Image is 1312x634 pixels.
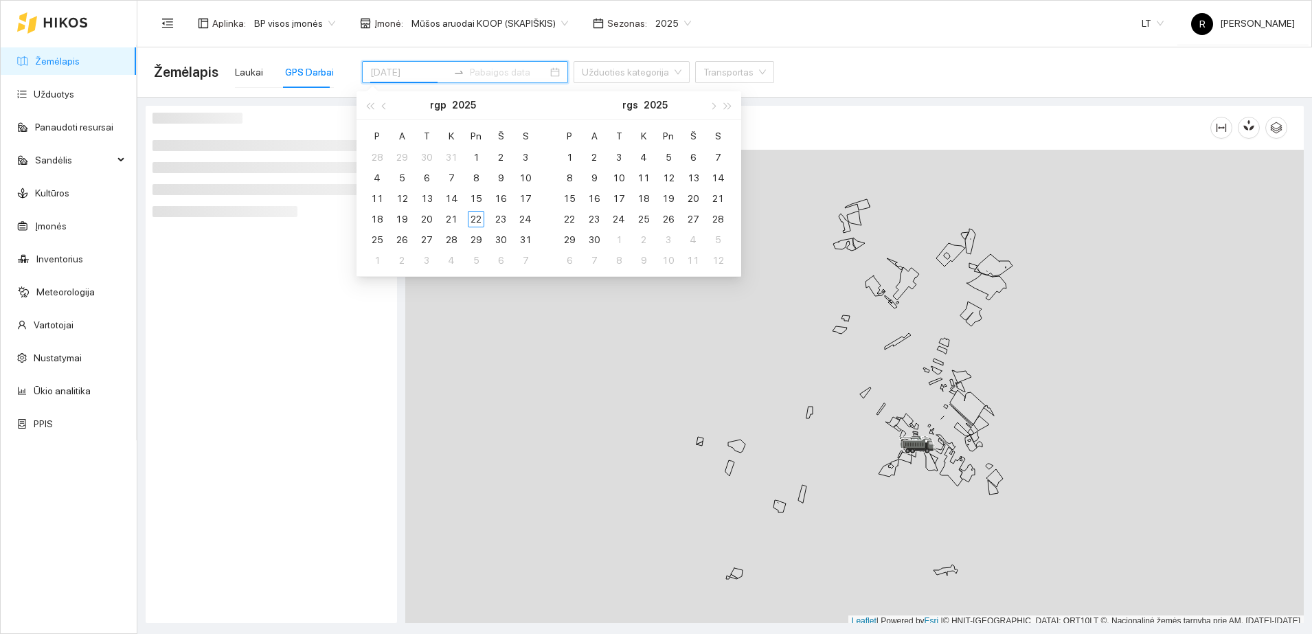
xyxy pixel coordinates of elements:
[656,188,681,209] td: 2025-09-19
[394,170,410,186] div: 5
[644,91,668,119] button: 2025
[439,125,464,147] th: K
[517,231,534,248] div: 31
[394,211,410,227] div: 19
[439,209,464,229] td: 2025-08-21
[468,252,484,269] div: 5
[517,211,534,227] div: 24
[635,149,652,166] div: 4
[631,188,656,209] td: 2025-09-18
[36,286,95,297] a: Meteorologija
[34,89,74,100] a: Užduotys
[365,188,389,209] td: 2025-08-11
[586,170,602,186] div: 9
[561,252,578,269] div: 6
[635,170,652,186] div: 11
[710,149,726,166] div: 7
[369,211,385,227] div: 18
[1142,13,1164,34] span: LT
[631,125,656,147] th: K
[513,209,538,229] td: 2025-08-24
[488,168,513,188] td: 2025-08-09
[660,149,677,166] div: 5
[34,352,82,363] a: Nustatymai
[582,250,607,271] td: 2025-10-07
[561,190,578,207] div: 15
[685,231,701,248] div: 4
[154,10,181,37] button: menu-fold
[656,250,681,271] td: 2025-10-10
[418,190,435,207] div: 13
[389,229,414,250] td: 2025-08-26
[655,13,691,34] span: 2025
[557,168,582,188] td: 2025-09-08
[710,211,726,227] div: 28
[394,252,410,269] div: 2
[34,385,91,396] a: Ūkio analitika
[369,149,385,166] div: 28
[212,16,246,31] span: Aplinka :
[631,250,656,271] td: 2025-10-09
[705,168,730,188] td: 2025-09-14
[414,168,439,188] td: 2025-08-06
[439,250,464,271] td: 2025-09-04
[369,252,385,269] div: 1
[453,67,464,78] span: to
[35,188,69,199] a: Kultūros
[422,108,1210,147] div: Žemėlapis
[660,252,677,269] div: 10
[710,252,726,269] div: 12
[493,170,509,186] div: 9
[513,250,538,271] td: 2025-09-07
[35,56,80,67] a: Žemėlapis
[517,190,534,207] div: 17
[513,147,538,168] td: 2025-08-03
[586,149,602,166] div: 2
[414,229,439,250] td: 2025-08-27
[468,170,484,186] div: 8
[35,220,67,231] a: Įmonės
[414,209,439,229] td: 2025-08-20
[389,188,414,209] td: 2025-08-12
[418,252,435,269] div: 3
[369,190,385,207] div: 11
[439,188,464,209] td: 2025-08-14
[557,229,582,250] td: 2025-09-29
[394,149,410,166] div: 29
[443,231,460,248] div: 28
[611,252,627,269] div: 8
[1210,117,1232,139] button: column-width
[493,231,509,248] div: 30
[582,168,607,188] td: 2025-09-09
[488,188,513,209] td: 2025-08-16
[34,418,53,429] a: PPIS
[681,188,705,209] td: 2025-09-20
[439,147,464,168] td: 2025-07-31
[582,188,607,209] td: 2025-09-16
[631,168,656,188] td: 2025-09-11
[513,125,538,147] th: S
[468,149,484,166] div: 1
[557,250,582,271] td: 2025-10-06
[705,125,730,147] th: S
[35,146,113,174] span: Sandėlis
[493,211,509,227] div: 23
[488,229,513,250] td: 2025-08-30
[369,170,385,186] div: 4
[365,229,389,250] td: 2025-08-25
[586,211,602,227] div: 23
[418,231,435,248] div: 27
[631,229,656,250] td: 2025-10-02
[464,229,488,250] td: 2025-08-29
[389,168,414,188] td: 2025-08-05
[607,209,631,229] td: 2025-09-24
[611,190,627,207] div: 17
[488,209,513,229] td: 2025-08-23
[414,250,439,271] td: 2025-09-03
[34,319,73,330] a: Vartotojai
[593,18,604,29] span: calendar
[418,170,435,186] div: 6
[660,190,677,207] div: 19
[705,188,730,209] td: 2025-09-21
[635,252,652,269] div: 9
